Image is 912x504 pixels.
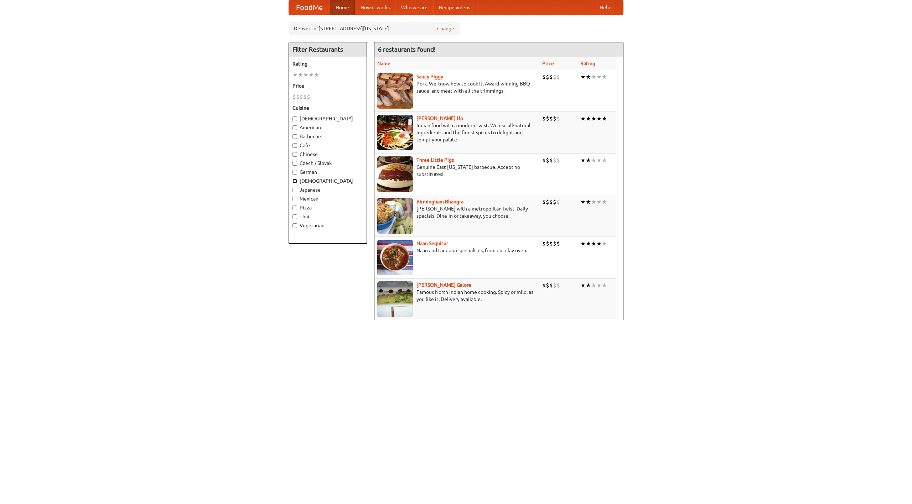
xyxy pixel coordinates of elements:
[594,0,616,15] a: Help
[556,73,560,81] li: $
[292,177,363,185] label: [DEMOGRAPHIC_DATA]
[542,240,546,248] li: $
[596,198,602,206] li: ★
[377,247,537,254] p: Naan and tandoori specialties, from our clay oven.
[292,71,298,79] li: ★
[292,168,363,176] label: German
[553,281,556,289] li: $
[292,204,363,211] label: Pizza
[549,115,553,123] li: $
[377,289,537,303] p: Famous North Indian home cooking. Spicy or mild, as you like it. Delivery available.
[292,160,363,167] label: Czech / Slovak
[298,71,303,79] li: ★
[292,60,363,67] h5: Rating
[289,0,330,15] a: FoodMe
[377,61,390,66] a: Name
[377,80,537,94] p: Pork. We know how to cook it. Award-winning BBQ sauce, and meat with all the trimmings.
[602,156,607,164] li: ★
[586,115,591,123] li: ★
[292,116,297,121] input: [DEMOGRAPHIC_DATA]
[377,73,413,109] img: saucy.jpg
[377,281,413,317] img: currygalore.jpg
[377,122,537,143] p: Indian food with a modern twist. We use all-natural ingredients and the finest spices to delight ...
[586,240,591,248] li: ★
[542,115,546,123] li: $
[596,115,602,123] li: ★
[591,198,596,206] li: ★
[378,46,436,53] ng-pluralize: 6 restaurants found!
[377,156,413,192] img: littlepigs.jpg
[292,125,297,130] input: American
[292,124,363,131] label: American
[292,115,363,122] label: [DEMOGRAPHIC_DATA]
[580,115,586,123] li: ★
[289,42,367,57] h4: Filter Restaurants
[292,82,363,89] h5: Price
[580,198,586,206] li: ★
[433,0,476,15] a: Recipe videos
[292,93,296,101] li: $
[416,74,443,79] a: Saucy Piggy
[292,134,297,139] input: Barbecue
[553,156,556,164] li: $
[292,143,297,148] input: Cafe
[296,93,300,101] li: $
[377,115,413,150] img: curryup.jpg
[377,240,413,275] img: naansequitur.jpg
[292,170,297,175] input: German
[292,186,363,193] label: Japanese
[292,206,297,210] input: Pizza
[292,213,363,220] label: Thai
[292,223,297,228] input: Vegetarian
[292,188,297,192] input: Japanese
[556,156,560,164] li: $
[542,73,546,81] li: $
[546,115,549,123] li: $
[416,282,471,288] b: [PERSON_NAME] Galore
[330,0,355,15] a: Home
[292,222,363,229] label: Vegetarian
[416,199,463,204] a: Birmingham Bhangra
[292,142,363,149] label: Cafe
[586,73,591,81] li: ★
[542,281,546,289] li: $
[580,240,586,248] li: ★
[292,179,297,183] input: [DEMOGRAPHIC_DATA]
[303,71,309,79] li: ★
[307,93,310,101] li: $
[546,240,549,248] li: $
[596,73,602,81] li: ★
[546,156,549,164] li: $
[292,133,363,140] label: Barbecue
[553,115,556,123] li: $
[586,281,591,289] li: ★
[549,156,553,164] li: $
[602,198,607,206] li: ★
[556,198,560,206] li: $
[292,104,363,111] h5: Cuisine
[416,115,463,121] a: [PERSON_NAME] Up
[355,0,395,15] a: How it works
[580,281,586,289] li: ★
[377,205,537,219] p: [PERSON_NAME] with a metropolitan twist. Daily specials. Dine-in or takeaway, you choose.
[591,156,596,164] li: ★
[292,195,363,202] label: Mexican
[416,157,454,163] a: Three Little Pigs
[546,73,549,81] li: $
[586,156,591,164] li: ★
[580,73,586,81] li: ★
[542,61,554,66] a: Price
[289,22,460,35] div: Deliver to: [STREET_ADDRESS][US_STATE]
[586,198,591,206] li: ★
[553,240,556,248] li: $
[580,156,586,164] li: ★
[591,281,596,289] li: ★
[602,73,607,81] li: ★
[549,281,553,289] li: $
[602,240,607,248] li: ★
[416,240,448,246] a: Naan Sequitur
[596,156,602,164] li: ★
